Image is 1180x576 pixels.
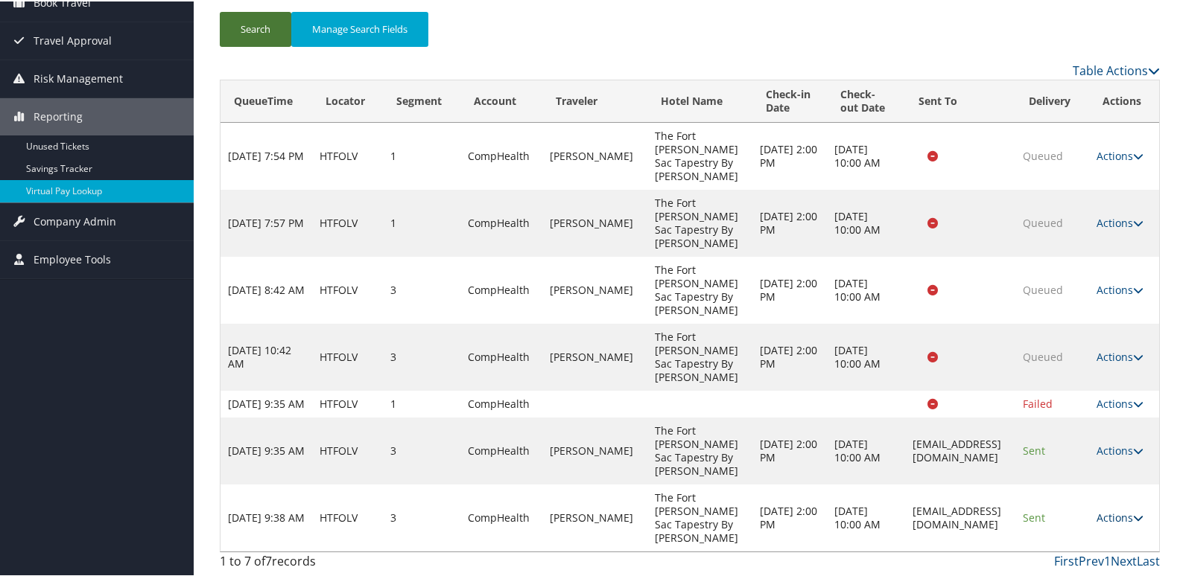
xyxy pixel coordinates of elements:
td: [DATE] 10:00 AM [827,255,905,322]
td: HTFOLV [312,322,383,389]
td: [DATE] 9:35 AM [221,416,312,483]
td: [PERSON_NAME] [542,188,647,255]
td: The Fort [PERSON_NAME] Sac Tapestry By [PERSON_NAME] [647,188,752,255]
th: Account: activate to sort column ascending [460,79,542,121]
td: 3 [383,322,460,389]
th: Segment: activate to sort column ascending [383,79,460,121]
th: Check-in Date: activate to sort column ascending [752,79,826,121]
td: HTFOLV [312,188,383,255]
td: [DATE] 2:00 PM [752,255,826,322]
td: [DATE] 10:00 AM [827,188,905,255]
a: Prev [1079,551,1104,568]
td: CompHealth [460,121,542,188]
a: First [1054,551,1079,568]
span: Employee Tools [34,240,111,277]
a: Last [1137,551,1160,568]
td: CompHealth [460,322,542,389]
td: [DATE] 10:00 AM [827,483,905,550]
td: [DATE] 10:00 AM [827,322,905,389]
th: Traveler: activate to sort column ascending [542,79,647,121]
span: Reporting [34,97,83,134]
th: Actions [1089,79,1159,121]
td: The Fort [PERSON_NAME] Sac Tapestry By [PERSON_NAME] [647,121,752,188]
span: Sent [1023,509,1045,523]
td: The Fort [PERSON_NAME] Sac Tapestry By [PERSON_NAME] [647,483,752,550]
a: Actions [1097,395,1143,409]
td: 3 [383,255,460,322]
span: Queued [1023,147,1063,161]
span: Failed [1023,395,1053,409]
button: Manage Search Fields [291,10,428,45]
td: 3 [383,483,460,550]
td: [DATE] 10:00 AM [827,416,905,483]
td: [DATE] 9:38 AM [221,483,312,550]
td: HTFOLV [312,255,383,322]
a: Actions [1097,147,1143,161]
td: [DATE] 7:54 PM [221,121,312,188]
th: QueueTime: activate to sort column ascending [221,79,312,121]
td: [PERSON_NAME] [542,121,647,188]
th: Delivery: activate to sort column ascending [1015,79,1088,121]
td: 1 [383,389,460,416]
th: Locator: activate to sort column ascending [312,79,383,121]
td: The Fort [PERSON_NAME] Sac Tapestry By [PERSON_NAME] [647,255,752,322]
td: [DATE] 7:57 PM [221,188,312,255]
a: Actions [1097,509,1143,523]
td: HTFOLV [312,416,383,483]
td: 3 [383,416,460,483]
td: CompHealth [460,389,542,416]
td: HTFOLV [312,483,383,550]
span: 7 [265,551,272,568]
td: CompHealth [460,255,542,322]
span: Travel Approval [34,21,112,58]
td: CompHealth [460,416,542,483]
a: Table Actions [1073,61,1160,77]
a: Actions [1097,442,1143,456]
td: [EMAIL_ADDRESS][DOMAIN_NAME] [905,416,1016,483]
span: Company Admin [34,202,116,239]
span: Sent [1023,442,1045,456]
th: Sent To: activate to sort column descending [905,79,1016,121]
td: [PERSON_NAME] [542,255,647,322]
td: 1 [383,188,460,255]
td: [DATE] 10:42 AM [221,322,312,389]
td: [DATE] 2:00 PM [752,483,826,550]
td: [PERSON_NAME] [542,322,647,389]
td: HTFOLV [312,121,383,188]
td: [DATE] 2:00 PM [752,121,826,188]
td: The Fort [PERSON_NAME] Sac Tapestry By [PERSON_NAME] [647,322,752,389]
td: CompHealth [460,483,542,550]
th: Hotel Name: activate to sort column ascending [647,79,752,121]
td: 1 [383,121,460,188]
span: Queued [1023,281,1063,295]
td: The Fort [PERSON_NAME] Sac Tapestry By [PERSON_NAME] [647,416,752,483]
td: [DATE] 2:00 PM [752,322,826,389]
td: [DATE] 8:42 AM [221,255,312,322]
td: [DATE] 10:00 AM [827,121,905,188]
div: 1 to 7 of records [220,551,438,576]
td: [DATE] 2:00 PM [752,188,826,255]
td: [DATE] 2:00 PM [752,416,826,483]
td: CompHealth [460,188,542,255]
td: [EMAIL_ADDRESS][DOMAIN_NAME] [905,483,1016,550]
span: Queued [1023,348,1063,362]
a: Actions [1097,348,1143,362]
a: Actions [1097,214,1143,228]
a: Actions [1097,281,1143,295]
td: [DATE] 9:35 AM [221,389,312,416]
button: Search [220,10,291,45]
td: HTFOLV [312,389,383,416]
a: 1 [1104,551,1111,568]
span: Risk Management [34,59,123,96]
td: [PERSON_NAME] [542,483,647,550]
a: Next [1111,551,1137,568]
span: Queued [1023,214,1063,228]
td: [PERSON_NAME] [542,416,647,483]
th: Check-out Date: activate to sort column ascending [827,79,905,121]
